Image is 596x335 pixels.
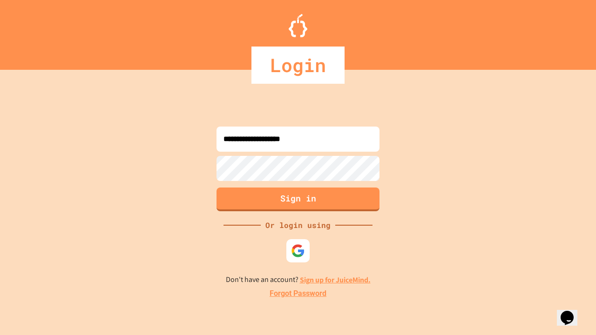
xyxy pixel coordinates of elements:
p: Don't have an account? [226,274,371,286]
button: Sign in [217,188,379,211]
div: Or login using [261,220,335,231]
a: Sign up for JuiceMind. [300,275,371,285]
img: Logo.svg [289,14,307,37]
div: Login [251,47,345,84]
img: google-icon.svg [291,244,305,258]
iframe: chat widget [557,298,587,326]
iframe: chat widget [519,257,587,297]
a: Forgot Password [270,288,326,299]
